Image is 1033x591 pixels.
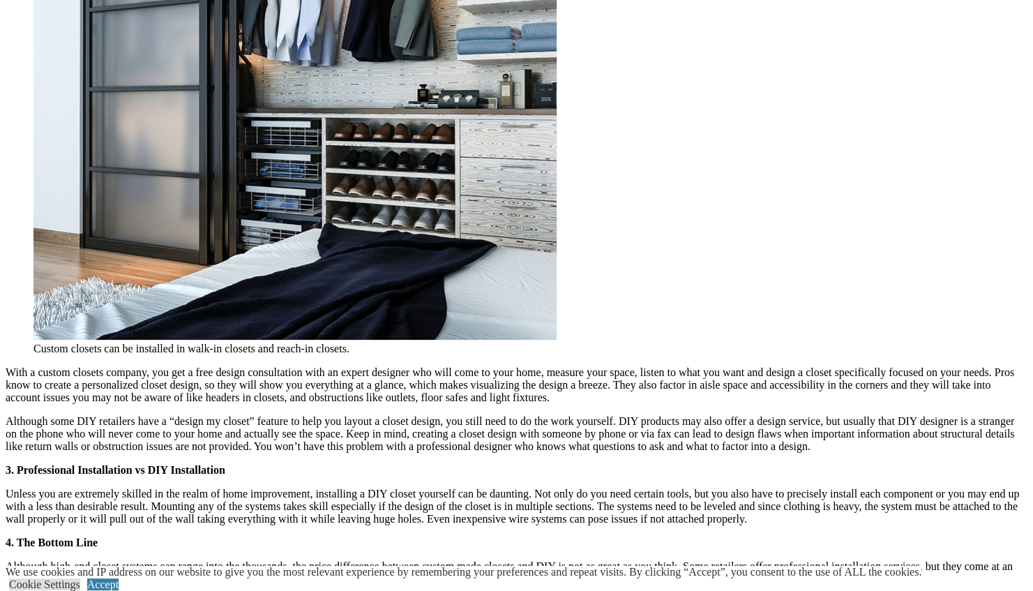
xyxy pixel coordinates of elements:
[6,537,98,548] strong: 4. The Bottom Line
[9,578,80,590] a: Cookie Settings
[6,488,1027,525] p: Unless you are extremely skilled in the realm of home improvement, installing a DIY closet yourse...
[87,578,119,590] a: Accept
[6,415,1027,453] p: Although some DIY retailers have a “design my closet” feature to help you layout a closet design,...
[6,464,225,476] strong: 3. Professional Installation vs DIY Installation
[6,560,1027,585] p: Although high-end closet systems can range into the thousands, the price difference between custo...
[33,343,557,355] figcaption: Custom closets can be installed in walk-in closets and reach-in closets.
[6,366,1027,404] p: With a custom closets company, you get a free design consultation with an expert designer who wil...
[6,566,921,578] div: We use cookies and IP address on our website to give you the most relevant experience by remember...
